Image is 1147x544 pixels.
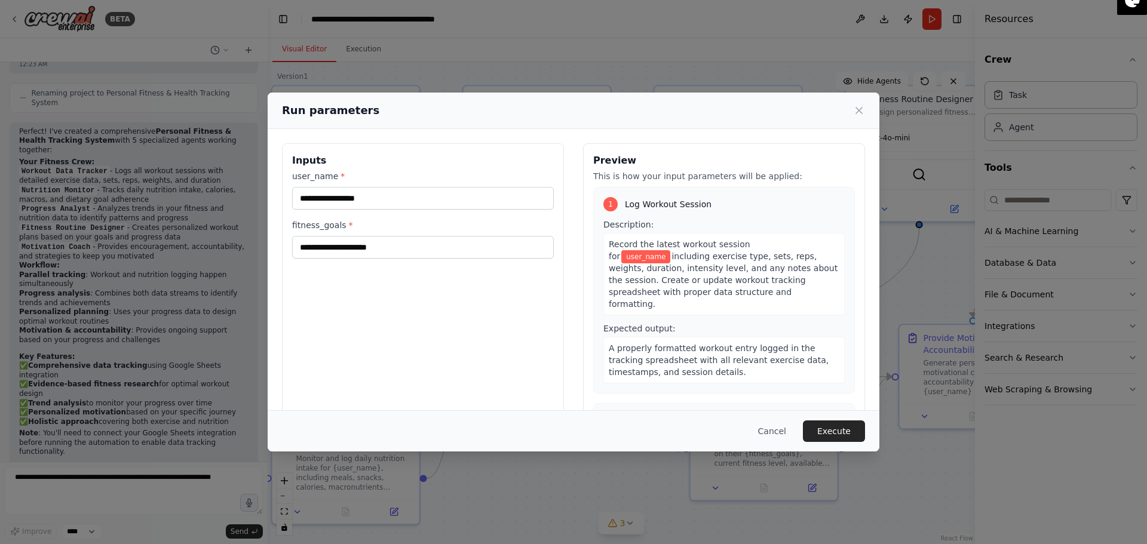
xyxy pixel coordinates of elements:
h3: Inputs [292,153,554,168]
h2: Run parameters [282,102,379,119]
button: Cancel [749,420,796,442]
span: Log Workout Session [625,198,711,210]
span: Variable: user_name [621,250,670,263]
span: Description: [603,220,654,229]
div: 1 [603,197,618,211]
button: Execute [803,420,865,442]
span: A properly formatted workout entry logged in the tracking spreadsheet with all relevant exercise ... [609,343,829,377]
span: including exercise type, sets, reps, weights, duration, intensity level, and any notes about the ... [609,251,838,309]
span: Record the latest workout session for [609,239,750,261]
label: user_name [292,170,554,182]
p: This is how your input parameters will be applied: [593,170,855,182]
span: Expected output: [603,324,676,333]
label: fitness_goals [292,219,554,231]
h3: Preview [593,153,855,168]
